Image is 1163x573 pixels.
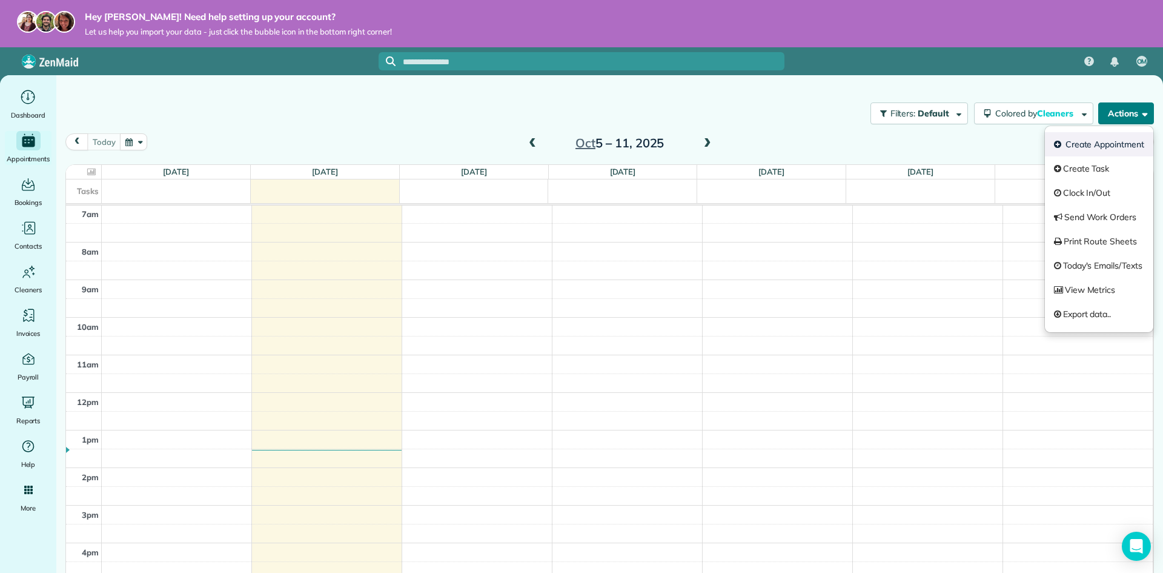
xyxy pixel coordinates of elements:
[5,262,51,296] a: Cleaners
[1045,302,1153,326] a: Export data..
[1045,229,1153,253] a: Print Route Sheets
[35,11,57,33] img: jorge-587dff0eeaa6aab1f244e6dc62b8924c3b6ad411094392a53c71c6c4a576187d.jpg
[1037,108,1076,119] span: Cleaners
[16,415,41,427] span: Reports
[1122,532,1151,561] div: Open Intercom Messenger
[1045,278,1153,302] a: View Metrics
[77,322,99,332] span: 10am
[1045,132,1153,156] a: Create Appointment
[15,196,42,209] span: Bookings
[17,11,39,33] img: maria-72a9807cf96188c08ef61303f053569d2e2a8a1cde33d635c8a3ac13582a053d.jpg
[87,133,121,150] button: today
[5,437,51,471] a: Help
[1075,47,1163,75] nav: Main
[82,510,99,520] span: 3pm
[1102,49,1127,75] div: Notifications
[82,247,99,256] span: 8am
[1045,253,1153,278] a: Today's Emails/Texts
[85,11,392,23] strong: Hey [PERSON_NAME]! Need help setting up your account?
[907,167,933,176] a: [DATE]
[85,27,392,37] span: Let us help you import your data - just click the bubble icon in the bottom right corner!
[5,306,51,340] a: Invoices
[312,167,338,176] a: [DATE]
[5,349,51,383] a: Payroll
[758,167,784,176] a: [DATE]
[1137,57,1147,67] span: OM
[21,458,36,471] span: Help
[5,393,51,427] a: Reports
[21,502,36,514] span: More
[65,133,88,150] button: prev
[974,102,1093,124] button: Colored byCleaners
[870,102,968,124] button: Filters: Default
[82,472,99,482] span: 2pm
[82,435,99,444] span: 1pm
[864,102,968,124] a: Filters: Default
[1045,205,1153,229] a: Send Work Orders
[7,153,50,165] span: Appointments
[77,186,99,196] span: Tasks
[5,175,51,209] a: Bookings
[379,56,396,66] button: Focus search
[5,131,51,165] a: Appointments
[544,136,695,150] h2: 5 – 11, 2025
[918,108,950,119] span: Default
[77,360,99,369] span: 11am
[163,167,189,176] a: [DATE]
[1045,156,1153,181] a: Create Task
[82,284,99,294] span: 9am
[5,87,51,121] a: Dashboard
[610,167,636,176] a: [DATE]
[16,327,41,340] span: Invoices
[53,11,75,33] img: michelle-19f622bdf1676172e81f8f8fba1fb50e276960ebfe0243fe18214015130c80e4.jpg
[18,371,39,383] span: Payroll
[82,209,99,219] span: 7am
[461,167,487,176] a: [DATE]
[1098,102,1154,124] button: Actions
[386,56,396,66] svg: Focus search
[11,109,45,121] span: Dashboard
[82,548,99,557] span: 4pm
[995,108,1078,119] span: Colored by
[77,397,99,407] span: 12pm
[5,218,51,252] a: Contacts
[575,135,595,150] span: Oct
[890,108,916,119] span: Filters:
[1045,181,1153,205] a: Clock In/Out
[15,240,42,252] span: Contacts
[15,284,42,296] span: Cleaners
